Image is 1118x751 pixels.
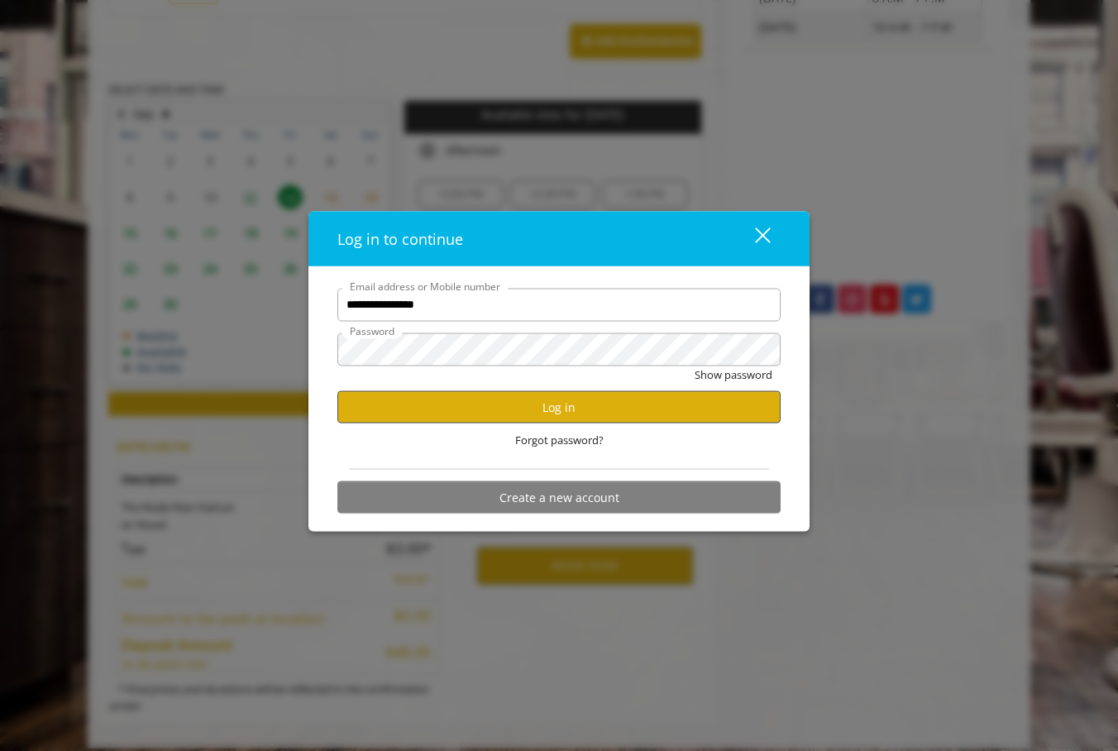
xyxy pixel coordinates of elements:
button: close dialog [724,222,781,256]
button: Create a new account [337,481,781,514]
input: Email address or Mobile number [337,288,781,321]
button: Show password [695,366,772,383]
span: Forgot password? [515,432,604,449]
div: close dialog [736,226,769,251]
button: Log in [337,391,781,423]
span: Log in to continue [337,228,463,248]
input: Password [337,332,781,366]
label: Password [342,323,403,338]
label: Email address or Mobile number [342,278,509,294]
